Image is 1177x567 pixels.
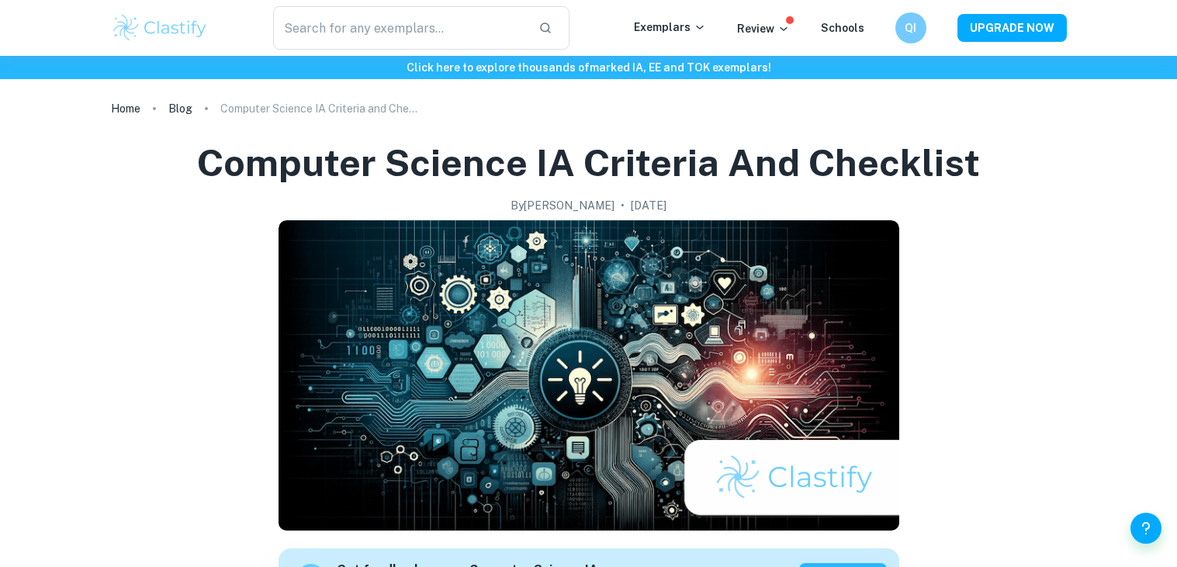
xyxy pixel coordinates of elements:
[957,14,1067,42] button: UPGRADE NOW
[737,20,790,37] p: Review
[168,98,192,119] a: Blog
[111,98,140,119] a: Home
[621,197,625,214] p: •
[273,6,527,50] input: Search for any exemplars...
[902,19,919,36] h6: QI
[895,12,926,43] button: QI
[1130,513,1161,544] button: Help and Feedback
[111,12,209,43] img: Clastify logo
[197,138,980,188] h1: Computer Science IA Criteria and Checklist
[511,197,614,214] h2: By [PERSON_NAME]
[631,197,666,214] h2: [DATE]
[220,100,422,117] p: Computer Science IA Criteria and Checklist
[634,19,706,36] p: Exemplars
[279,220,899,531] img: Computer Science IA Criteria and Checklist cover image
[3,59,1174,76] h6: Click here to explore thousands of marked IA, EE and TOK exemplars !
[821,22,864,34] a: Schools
